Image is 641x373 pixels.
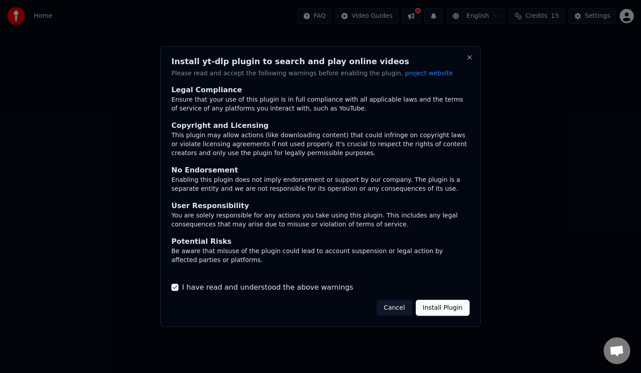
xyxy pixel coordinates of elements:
h2: Install yt-dlp plugin to search and play online videos [171,57,470,65]
div: User Responsibility [171,201,470,211]
div: Enabling this plugin does not imply endorsement or support by our company. The plugin is a separa... [171,176,470,193]
div: Copyright and Licensing [171,120,470,131]
div: Ensure that your use of this plugin is in full compliance with all applicable laws and the terms ... [171,95,470,113]
label: I have read and understood the above warnings [182,282,353,293]
button: Cancel [377,300,412,316]
div: Potential Risks [171,236,470,247]
div: You are solely responsible for any actions you take using this plugin. This includes any legal co... [171,211,470,229]
p: Please read and accept the following warnings before enabling the plugin. [171,69,470,78]
div: Legal Compliance [171,85,470,95]
div: Be aware that misuse of the plugin could lead to account suspension or legal action by affected p... [171,247,470,265]
div: This plugin may allow actions (like downloading content) that could infringe on copyright laws or... [171,131,470,158]
div: No Endorsement [171,165,470,176]
span: project website [405,69,453,76]
button: Install Plugin [416,300,470,316]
